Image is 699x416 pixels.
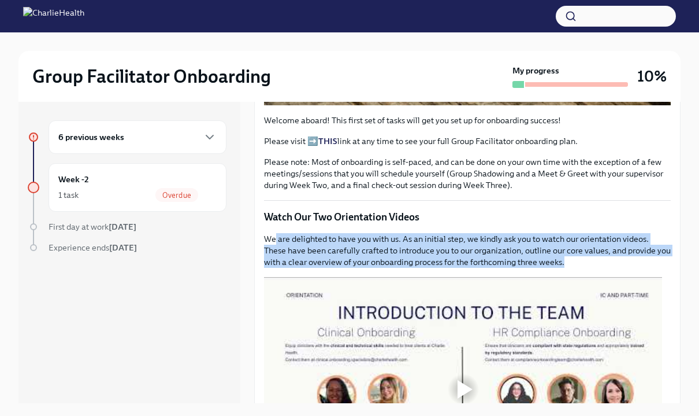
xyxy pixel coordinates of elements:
[155,191,198,200] span: Overdue
[28,221,226,233] a: First day at work[DATE]
[264,233,671,268] p: We are delighted to have you with us. As an initial step, we kindly ask you to watch our orientat...
[49,242,137,253] span: Experience ends
[264,210,671,224] p: Watch Our Two Orientation Videos
[109,242,137,253] strong: [DATE]
[58,131,124,143] h6: 6 previous weeks
[32,65,271,88] h2: Group Facilitator Onboarding
[264,135,671,147] p: Please visit ➡️ link at any time to see your full Group Facilitator onboarding plan.
[49,120,226,154] div: 6 previous weeks
[264,156,671,191] p: Please note: Most of onboarding is self-paced, and can be done on your own time with the exceptio...
[109,222,136,232] strong: [DATE]
[512,65,559,76] strong: My progress
[28,163,226,212] a: Week -21 taskOverdue
[58,173,89,186] h6: Week -2
[49,222,136,232] span: First day at work
[58,189,79,201] div: 1 task
[23,7,84,25] img: CharlieHealth
[318,136,337,146] a: THIS
[637,66,667,87] h3: 10%
[264,115,671,126] p: Welcome aboard! This first set of tasks will get you set up for onboarding success!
